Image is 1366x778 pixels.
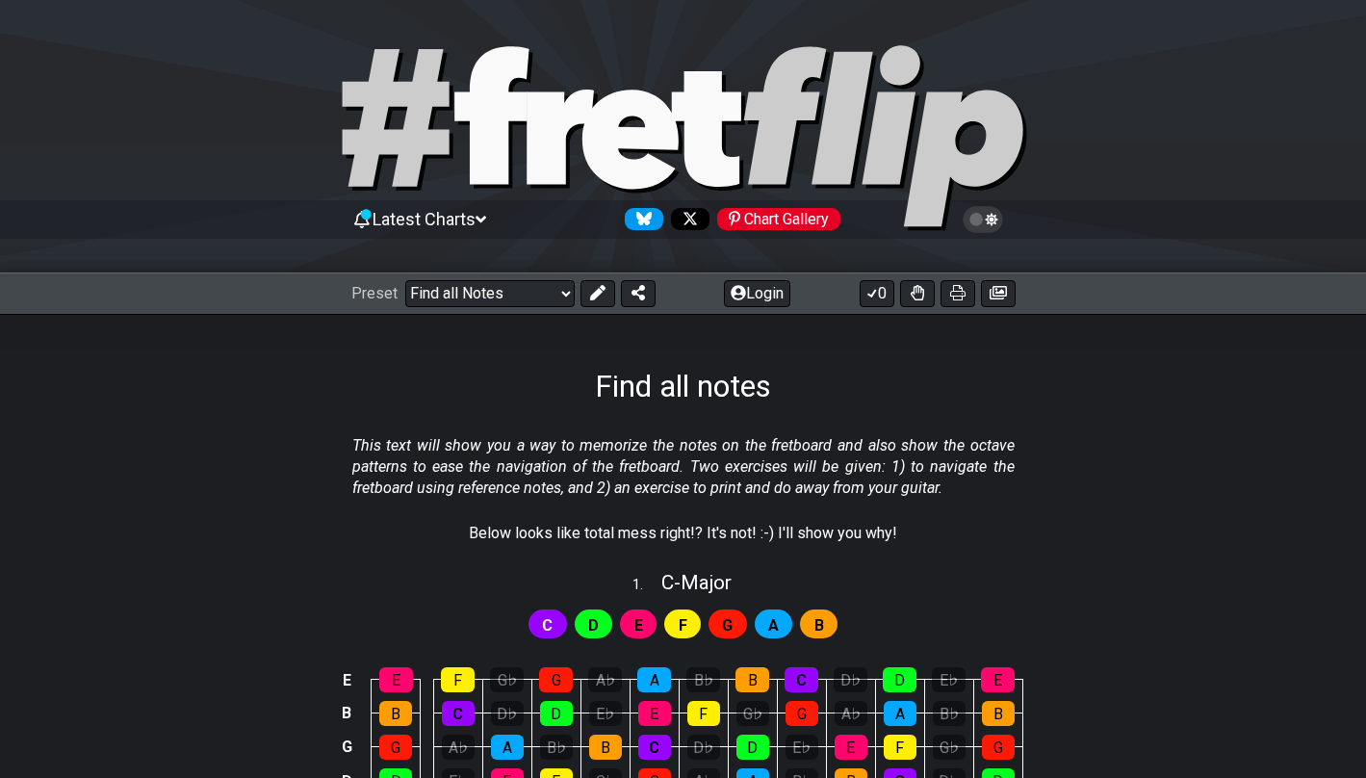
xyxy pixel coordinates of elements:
[442,735,475,760] div: A♭
[724,280,790,307] button: Login
[834,667,867,692] div: D♭
[580,280,615,307] button: Edit Preset
[972,211,994,228] span: Toggle light / dark theme
[722,611,733,639] span: First enable full edit mode to edit
[661,571,732,594] span: C - Major
[814,611,824,639] span: First enable full edit mode to edit
[335,730,358,764] td: G
[941,280,975,307] button: Print
[491,735,524,760] div: A
[638,701,671,726] div: E
[373,209,476,229] span: Latest Charts
[786,701,818,726] div: G
[835,701,867,726] div: A♭
[884,735,916,760] div: F
[686,667,720,692] div: B♭
[884,701,916,726] div: A
[588,667,622,692] div: A♭
[379,735,412,760] div: G
[736,701,769,726] div: G♭
[835,735,867,760] div: E
[982,701,1015,726] div: B
[617,208,663,230] a: Follow #fretflip at Bluesky
[735,667,769,692] div: B
[638,735,671,760] div: C
[595,368,771,404] h1: Find all notes
[736,735,769,760] div: D
[785,667,818,692] div: C
[637,667,671,692] div: A
[687,701,720,726] div: F
[883,667,916,692] div: D
[663,208,709,230] a: Follow #fretflip at X
[632,575,661,596] span: 1 .
[900,280,935,307] button: Toggle Dexterity for all fretkits
[335,663,358,697] td: E
[982,735,1015,760] div: G
[588,611,599,639] span: First enable full edit mode to edit
[442,701,475,726] div: C
[352,436,1015,498] em: This text will show you a way to memorize the notes on the fretboard and also show the octave pat...
[786,735,818,760] div: E♭
[981,667,1015,692] div: E
[490,667,524,692] div: G♭
[540,735,573,760] div: B♭
[469,523,897,544] p: Below looks like total mess right!? It's not! :-) I'll show you why!
[441,667,475,692] div: F
[860,280,894,307] button: 0
[589,701,622,726] div: E♭
[933,701,966,726] div: B♭
[768,611,779,639] span: First enable full edit mode to edit
[621,280,656,307] button: Share Preset
[717,208,840,230] div: Chart Gallery
[491,701,524,726] div: D♭
[634,611,643,639] span: First enable full edit mode to edit
[679,611,687,639] span: First enable full edit mode to edit
[981,280,1016,307] button: Create image
[540,701,573,726] div: D
[932,667,966,692] div: E♭
[589,735,622,760] div: B
[405,280,575,307] select: Preset
[933,735,966,760] div: G♭
[539,667,573,692] div: G
[335,696,358,730] td: B
[379,667,413,692] div: E
[379,701,412,726] div: B
[351,284,398,302] span: Preset
[542,611,553,639] span: First enable full edit mode to edit
[687,735,720,760] div: D♭
[709,208,840,230] a: #fretflip at Pinterest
